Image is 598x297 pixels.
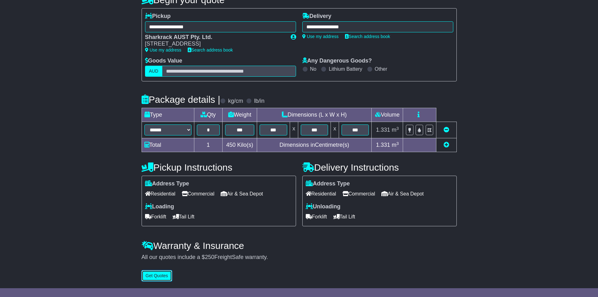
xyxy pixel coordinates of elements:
[342,189,375,199] span: Commercial
[302,34,339,39] a: Use my address
[345,34,390,39] a: Search address book
[221,189,263,199] span: Air & Sea Depot
[145,66,163,77] label: AUD
[145,13,171,20] label: Pickup
[145,203,174,210] label: Loading
[194,138,223,152] td: 1
[145,180,189,187] label: Address Type
[188,47,233,52] a: Search address book
[145,212,166,222] span: Forklift
[333,212,355,222] span: Tail Lift
[182,189,214,199] span: Commercial
[376,127,390,133] span: 1.331
[142,108,194,122] td: Type
[302,58,372,64] label: Any Dangerous Goods?
[142,94,220,105] h4: Package details |
[306,189,336,199] span: Residential
[306,203,341,210] label: Unloading
[375,66,387,72] label: Other
[142,254,457,261] div: All our quotes include a $ FreightSafe warranty.
[194,108,223,122] td: Qty
[145,58,182,64] label: Goods Value
[145,189,175,199] span: Residential
[142,270,172,281] button: Get Quotes
[226,142,236,148] span: 450
[142,240,457,251] h4: Warranty & Insurance
[444,127,449,133] a: Remove this item
[392,142,399,148] span: m
[331,122,339,138] td: x
[381,189,424,199] span: Air & Sea Depot
[142,162,296,173] h4: Pickup Instructions
[396,126,399,131] sup: 3
[145,47,181,52] a: Use my address
[392,127,399,133] span: m
[302,13,331,20] label: Delivery
[290,122,298,138] td: x
[306,212,327,222] span: Forklift
[145,41,284,47] div: [STREET_ADDRESS]
[205,254,214,260] span: 250
[257,138,372,152] td: Dimensions in Centimetre(s)
[329,66,362,72] label: Lithium Battery
[223,108,257,122] td: Weight
[302,162,457,173] h4: Delivery Instructions
[223,138,257,152] td: Kilo(s)
[396,141,399,146] sup: 3
[306,180,350,187] label: Address Type
[376,142,390,148] span: 1.331
[145,34,284,41] div: Sharkrack AUST Pty. Ltd.
[257,108,372,122] td: Dimensions (L x W x H)
[142,138,194,152] td: Total
[372,108,403,122] td: Volume
[310,66,316,72] label: No
[228,98,243,105] label: kg/cm
[254,98,264,105] label: lb/in
[173,212,195,222] span: Tail Lift
[444,142,449,148] a: Add new item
